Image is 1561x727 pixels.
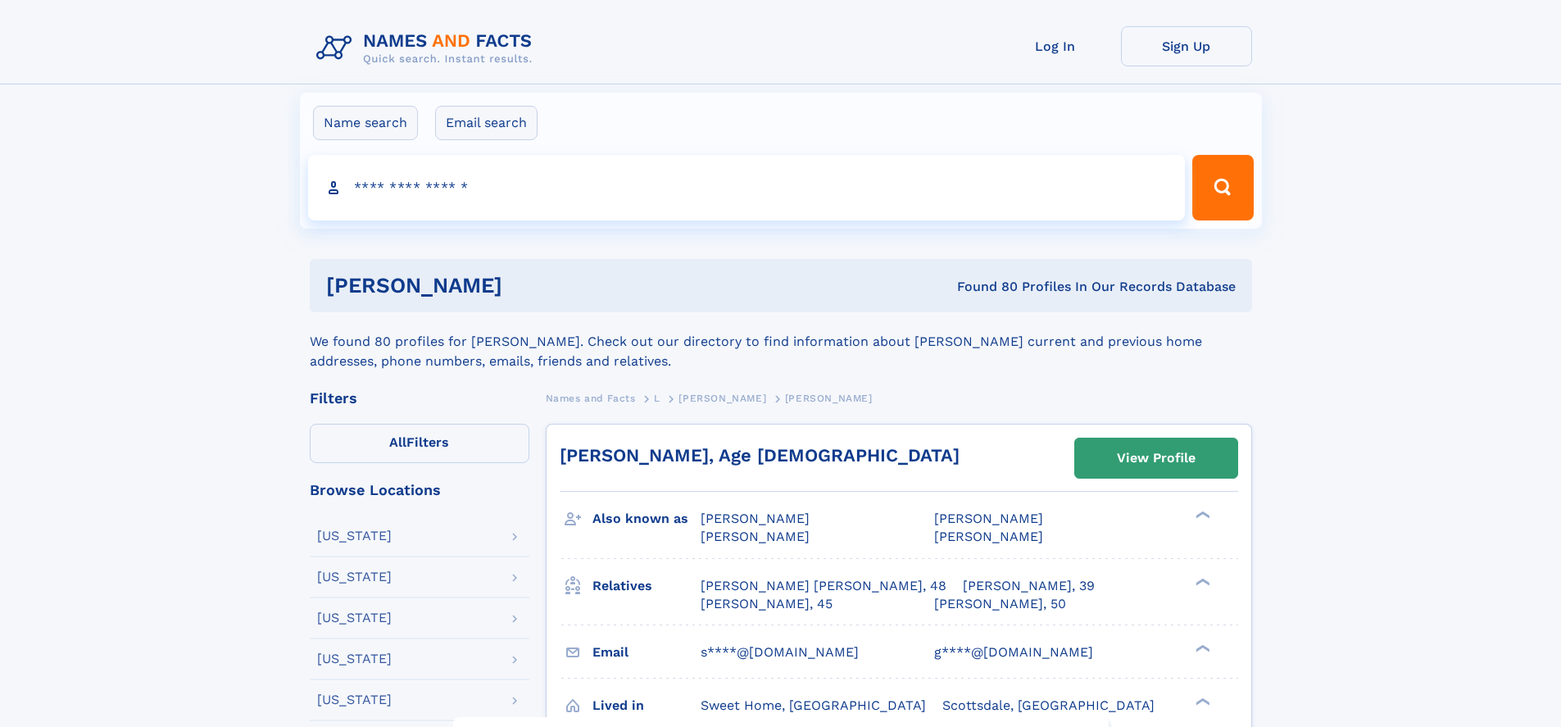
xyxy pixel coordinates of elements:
span: [PERSON_NAME] [701,529,810,544]
div: We found 80 profiles for [PERSON_NAME]. Check out our directory to find information about [PERSON... [310,312,1252,371]
span: Scottsdale, [GEOGRAPHIC_DATA] [942,697,1155,713]
div: [US_STATE] [317,529,392,543]
h3: Relatives [592,572,701,600]
img: Logo Names and Facts [310,26,546,70]
h3: Email [592,638,701,666]
a: [PERSON_NAME] [678,388,766,408]
h1: [PERSON_NAME] [326,275,730,296]
a: Log In [990,26,1121,66]
div: ❯ [1191,696,1211,707]
label: Name search [313,106,418,140]
div: [US_STATE] [317,611,392,625]
a: [PERSON_NAME] [PERSON_NAME], 48 [701,577,946,595]
span: L [654,393,660,404]
div: ❯ [1191,643,1211,653]
div: Found 80 Profiles In Our Records Database [729,278,1236,296]
div: [US_STATE] [317,570,392,584]
span: [PERSON_NAME] [701,511,810,526]
a: [PERSON_NAME], 39 [963,577,1095,595]
label: Filters [310,424,529,463]
div: [US_STATE] [317,693,392,707]
span: [PERSON_NAME] [934,529,1043,544]
a: L [654,388,660,408]
span: All [389,434,406,450]
h3: Lived in [592,692,701,720]
span: [PERSON_NAME] [678,393,766,404]
a: [PERSON_NAME], 50 [934,595,1066,613]
div: ❯ [1191,576,1211,587]
h3: Also known as [592,505,701,533]
button: Search Button [1192,155,1253,220]
a: [PERSON_NAME], Age [DEMOGRAPHIC_DATA] [560,445,960,466]
a: [PERSON_NAME], 45 [701,595,833,613]
label: Email search [435,106,538,140]
div: Filters [310,391,529,406]
a: Names and Facts [546,388,636,408]
a: Sign Up [1121,26,1252,66]
span: [PERSON_NAME] [785,393,873,404]
span: [PERSON_NAME] [934,511,1043,526]
div: Browse Locations [310,483,529,498]
span: Sweet Home, [GEOGRAPHIC_DATA] [701,697,926,713]
div: ❯ [1191,510,1211,520]
a: View Profile [1075,438,1237,478]
div: [US_STATE] [317,652,392,666]
div: View Profile [1117,439,1196,477]
input: search input [308,155,1186,220]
